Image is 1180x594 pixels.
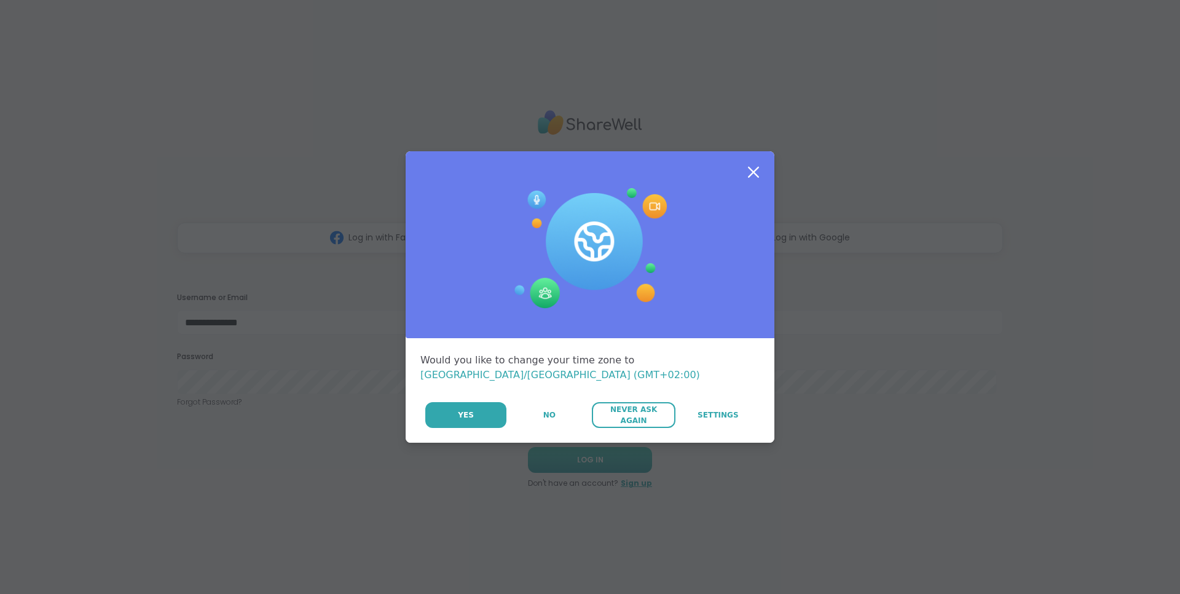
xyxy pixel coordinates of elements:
[425,402,506,428] button: Yes
[543,410,556,421] span: No
[677,402,760,428] a: Settings
[698,410,739,421] span: Settings
[420,353,760,382] div: Would you like to change your time zone to
[508,402,591,428] button: No
[598,404,669,426] span: Never Ask Again
[513,188,667,309] img: Session Experience
[458,410,474,421] span: Yes
[420,369,700,381] span: [GEOGRAPHIC_DATA]/[GEOGRAPHIC_DATA] (GMT+02:00)
[592,402,675,428] button: Never Ask Again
